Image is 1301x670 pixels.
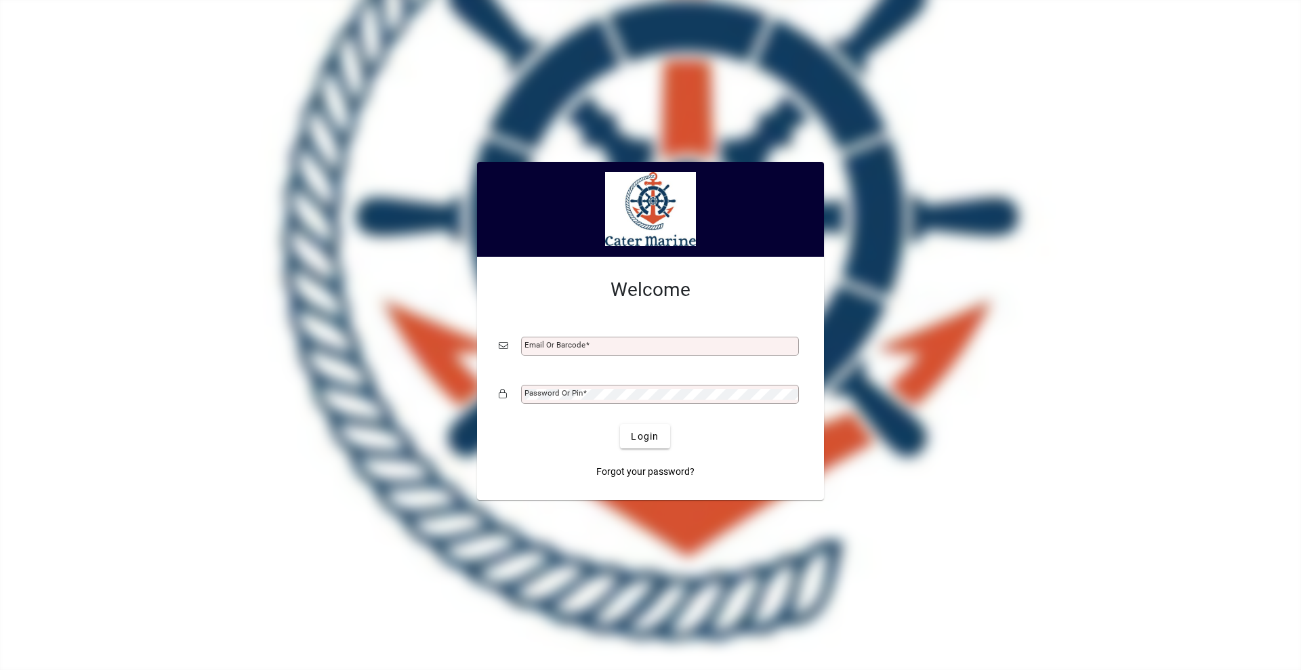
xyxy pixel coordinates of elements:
[620,424,669,448] button: Login
[524,388,583,398] mat-label: Password or Pin
[596,465,695,479] span: Forgot your password?
[499,278,802,301] h2: Welcome
[631,430,659,444] span: Login
[524,340,585,350] mat-label: Email or Barcode
[591,459,700,484] a: Forgot your password?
